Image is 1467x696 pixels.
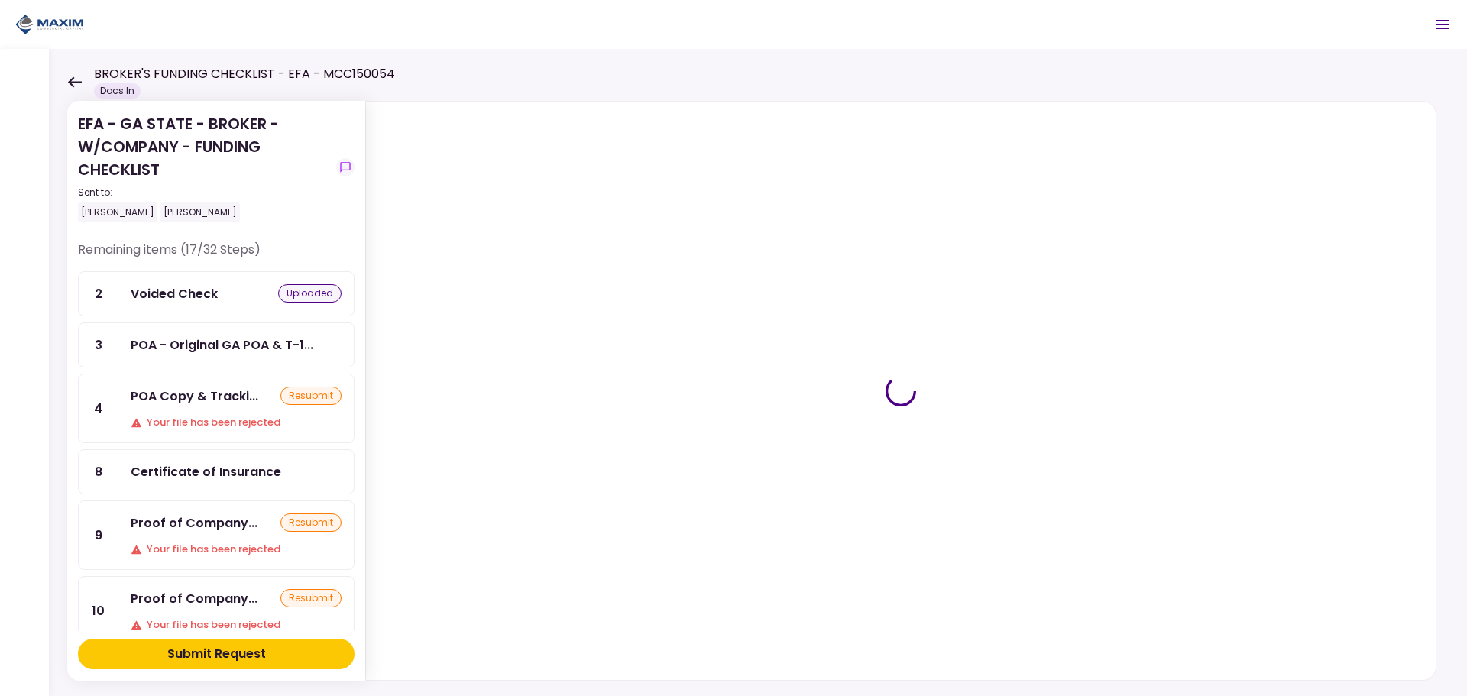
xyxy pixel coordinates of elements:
a: 10Proof of Company FEINresubmitYour file has been rejected [78,576,355,646]
div: resubmit [280,513,342,532]
div: Remaining items (17/32 Steps) [78,241,355,271]
div: Sent to: [78,186,330,199]
h1: BROKER'S FUNDING CHECKLIST - EFA - MCC150054 [94,65,395,83]
div: Docs In [94,83,141,99]
div: resubmit [280,387,342,405]
div: 9 [79,501,118,569]
div: resubmit [280,589,342,607]
button: Open menu [1424,6,1461,43]
div: 8 [79,450,118,494]
div: [PERSON_NAME] [160,202,240,222]
button: Submit Request [78,639,355,669]
div: POA - Original GA POA & T-146 [131,335,313,354]
button: show-messages [336,158,355,176]
div: Certificate of Insurance [131,462,281,481]
div: uploaded [278,284,342,303]
div: Voided Check [131,284,218,303]
a: 4POA Copy & Tracking ReceiptresubmitYour file has been rejected [78,374,355,443]
div: POA Copy & Tracking Receipt [131,387,258,406]
div: 4 [79,374,118,442]
a: 8Certificate of Insurance [78,449,355,494]
div: Your file has been rejected [131,415,342,430]
div: 3 [79,323,118,367]
div: Proof of Company Ownership [131,513,257,533]
img: Partner icon [15,13,84,36]
a: 3POA - Original GA POA & T-146 [78,322,355,367]
div: Your file has been rejected [131,542,342,557]
div: Proof of Company FEIN [131,589,257,608]
div: Your file has been rejected [131,617,342,633]
a: 2Voided Checkuploaded [78,271,355,316]
div: 10 [79,577,118,645]
a: 9Proof of Company OwnershipresubmitYour file has been rejected [78,500,355,570]
div: EFA - GA STATE - BROKER - W/COMPANY - FUNDING CHECKLIST [78,112,330,222]
div: [PERSON_NAME] [78,202,157,222]
div: Submit Request [167,645,266,663]
div: 2 [79,272,118,316]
